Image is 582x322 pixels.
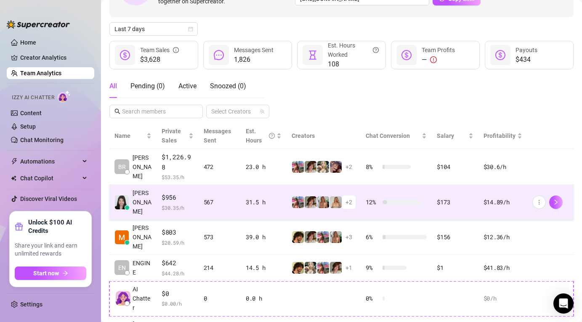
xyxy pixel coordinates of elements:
span: 8 % [366,162,379,172]
span: $ 0.00 /h [162,299,194,308]
span: [PERSON_NAME] [133,188,151,216]
img: Nicki [317,262,329,274]
a: Content [20,110,42,116]
img: AI Chatter [58,90,71,103]
span: Messages Sent [204,128,231,144]
span: question-circle [269,127,275,145]
span: $ 30.35 /h [162,203,194,212]
img: Ruby [305,231,316,243]
div: $173 [437,198,473,207]
th: Creators [287,123,361,149]
span: $ 53.35 /h [162,173,194,181]
button: Start nowarrow-right [15,267,86,280]
img: logo-BBDzfeDw.svg [7,20,70,29]
span: Chat Copilot [20,172,80,185]
img: izzy-ai-chatter-avatar-DDCN_rTZ.svg [116,291,130,306]
div: — [422,55,455,65]
span: 0 % [366,294,379,303]
span: 6 % [366,232,379,242]
a: Chat Monitoring [20,137,64,143]
div: 567 [204,198,236,207]
span: gift [15,222,23,231]
a: Team Analytics [20,70,61,77]
span: Start now [33,270,59,277]
span: Snoozed ( 0 ) [210,82,246,90]
img: Ruby [305,161,316,173]
span: ENGINE [133,259,151,277]
span: team [260,109,265,114]
span: right [553,199,559,205]
div: 214 [204,263,236,272]
div: $0 /h [484,294,522,303]
img: Nicki [292,161,304,173]
div: 573 [204,232,236,242]
div: $12.36 /h [484,232,522,242]
div: $30.6 /h [484,162,522,172]
span: $434 [516,55,537,65]
div: $14.89 /h [484,198,522,207]
span: Share your link and earn unlimited rewards [15,242,86,258]
span: dollar-circle [401,50,412,60]
span: + 2 [345,162,352,172]
span: Chat Conversion [366,132,410,139]
span: + 1 [345,263,352,272]
span: $ 20.59 /h [162,238,194,247]
img: Fia [330,196,342,208]
span: Automations [20,155,80,168]
img: Asmrboyfriend [292,231,304,243]
span: $1,226.98 [162,152,194,172]
div: Est. Hours [246,127,275,145]
span: 12 % [366,198,379,207]
span: hourglass [308,50,318,60]
div: 0.0 h [246,294,282,303]
img: Joly [305,262,316,274]
span: thunderbolt [11,158,18,165]
span: [PERSON_NAME] [133,153,151,181]
span: exclamation-circle [430,56,437,63]
span: AI Chatter [133,285,151,312]
img: Mila Engine [115,230,129,244]
span: $956 [162,193,194,203]
span: more [536,199,542,205]
span: $803 [162,227,194,238]
div: Pending ( 0 ) [130,81,165,91]
img: Nicki [292,196,304,208]
span: info-circle [173,45,179,55]
strong: Unlock $100 AI Credits [28,218,86,235]
div: 23.0 h [246,162,282,172]
span: 9 % [366,263,379,272]
a: Discover Viral Videos [20,195,77,202]
span: Profitability [484,132,516,139]
span: EN [118,263,126,272]
img: Pam🤍 [330,231,342,243]
th: Name [109,123,157,149]
div: $104 [437,162,473,172]
div: 14.5 h [246,263,282,272]
span: question-circle [373,41,379,59]
img: Joly [317,161,329,173]
div: 472 [204,162,236,172]
span: search [114,108,120,114]
img: Asmrboyfriend [292,262,304,274]
span: $ 44.28 /h [162,269,194,277]
span: dollar-circle [120,50,130,60]
a: Setup [20,123,36,130]
span: message [214,50,224,60]
span: Last 7 days [114,23,193,35]
div: 31.5 h [246,198,282,207]
img: Ruby [330,262,342,274]
span: 1,826 [234,55,274,65]
div: 39.0 h [246,232,282,242]
span: calendar [188,26,193,32]
span: arrow-right [62,270,68,276]
div: Est. Hours Worked [328,41,379,59]
a: Settings [20,301,43,308]
div: $1 [437,263,473,272]
div: Open Intercom Messenger [553,293,574,314]
div: All [109,81,117,91]
span: Team Profits [422,47,455,53]
div: $156 [437,232,473,242]
span: Name [114,131,145,140]
span: dollar-circle [495,50,505,60]
img: Ruby [305,196,316,208]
